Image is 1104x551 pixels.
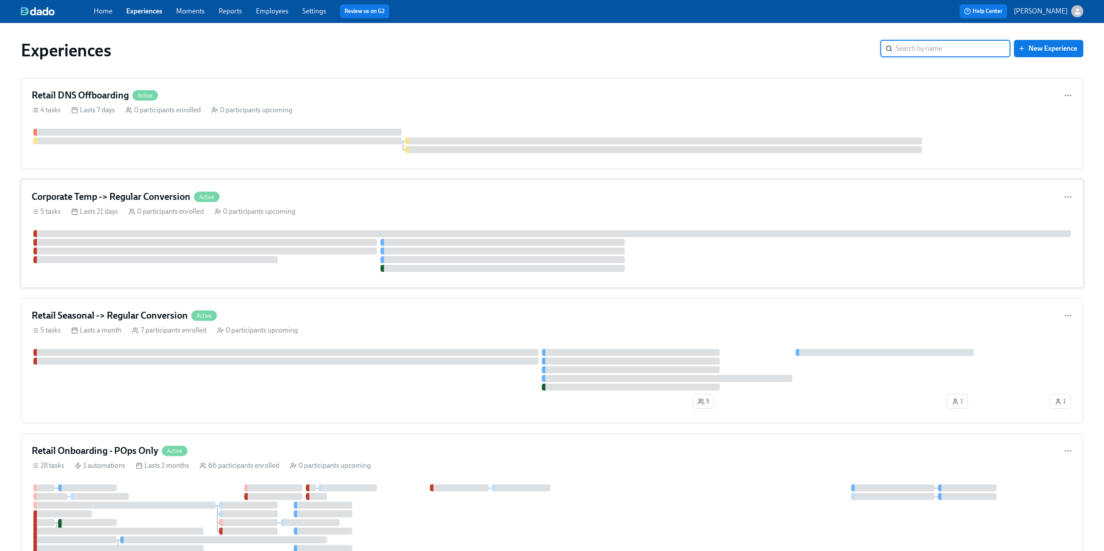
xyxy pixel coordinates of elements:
span: 1 [1055,397,1066,406]
div: 5 tasks [32,326,61,335]
button: 5 [693,394,714,409]
span: Active [132,92,158,99]
div: 0 participants upcoming [211,105,292,115]
h4: Retail Onboarding - POps Only [32,444,158,457]
a: Retail Seasonal -> Regular ConversionActive5 tasks Lasts a month 7 participants enrolled 0 partic... [21,298,1083,423]
div: 0 participants upcoming [214,207,295,216]
h1: Experiences [21,40,111,61]
a: Moments [176,7,205,15]
h4: Corporate Temp -> Regular Conversion [32,190,190,203]
h4: Retail DNS Offboarding [32,89,129,102]
button: New Experience [1014,40,1083,57]
h4: Retail Seasonal -> Regular Conversion [32,309,188,322]
input: Search by name [896,40,1010,57]
div: 0 participants upcoming [217,326,298,335]
div: Lasts 2 months [136,461,189,470]
span: Active [162,448,187,454]
a: Retail DNS OffboardingActive4 tasks Lasts 7 days 0 participants enrolled 0 participants upcoming [21,78,1083,169]
a: Corporate Temp -> Regular ConversionActive5 tasks Lasts 21 days 0 participants enrolled 0 partici... [21,179,1083,288]
div: 66 participants enrolled [200,461,279,470]
div: Lasts a month [71,326,121,335]
span: Active [194,194,219,200]
div: 0 participants upcoming [290,461,371,470]
div: 1 automations [75,461,125,470]
div: Lasts 7 days [71,105,115,115]
div: 0 participants enrolled [128,207,204,216]
button: Review us on G2 [340,4,389,18]
div: 7 participants enrolled [132,326,206,335]
span: 1 [952,397,963,406]
button: Help Center [960,4,1007,18]
span: Active [191,313,217,319]
div: 4 tasks [32,105,61,115]
div: Lasts 21 days [71,207,118,216]
div: 0 participants enrolled [125,105,201,115]
a: Employees [256,7,288,15]
img: dado [21,7,55,16]
a: Reports [219,7,242,15]
a: Home [94,7,112,15]
div: 5 tasks [32,207,61,216]
div: 28 tasks [32,461,64,470]
p: [PERSON_NAME] [1014,7,1068,16]
button: 1 [1050,394,1071,409]
a: dado [21,7,94,16]
a: Settings [302,7,326,15]
span: Help Center [964,7,1002,16]
button: 1 [947,394,968,409]
span: 5 [698,397,709,406]
a: Review us on G2 [344,7,385,16]
button: [PERSON_NAME] [1014,5,1083,17]
span: New Experience [1020,44,1077,53]
a: Experiences [126,7,162,15]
